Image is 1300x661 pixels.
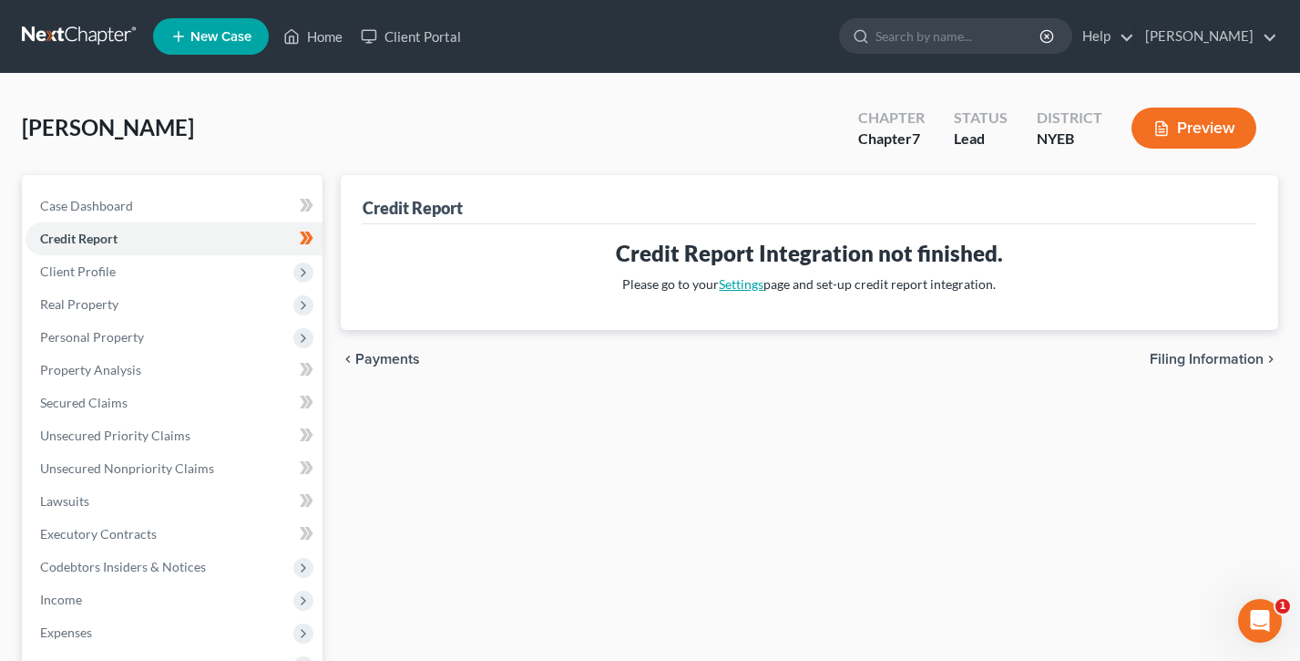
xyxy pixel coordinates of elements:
h3: Credit Report Integration not finished. [377,239,1242,268]
div: District [1037,108,1102,129]
a: Help [1073,20,1134,53]
iframe: Intercom live chat [1238,599,1282,643]
span: Credit Report [40,231,118,246]
button: chevron_left Payments [341,352,420,367]
button: Preview [1131,108,1256,149]
span: Property Analysis [40,362,141,377]
div: Chapter [858,108,925,129]
span: Case Dashboard [40,198,133,213]
span: Lawsuits [40,493,89,509]
a: Executory Contracts [26,518,322,551]
span: Codebtors Insiders & Notices [40,559,206,574]
a: Case Dashboard [26,190,322,222]
span: [PERSON_NAME] [22,114,194,140]
span: 7 [912,129,920,147]
span: Unsecured Priority Claims [40,428,190,443]
span: Real Property [40,296,118,312]
a: Secured Claims [26,387,322,419]
a: Client Portal [352,20,470,53]
span: Filing Information [1150,352,1264,367]
span: 1 [1275,599,1290,614]
div: Credit Report [363,197,463,219]
span: Executory Contracts [40,526,157,542]
a: Unsecured Priority Claims [26,419,322,452]
span: Secured Claims [40,395,128,410]
a: Unsecured Nonpriority Claims [26,452,322,485]
div: Chapter [858,129,925,150]
span: Expenses [40,625,92,640]
a: Property Analysis [26,354,322,387]
a: Credit Report [26,222,322,255]
span: Personal Property [40,329,144,345]
a: Settings [719,276,763,292]
span: Income [40,592,82,607]
input: Search by name... [875,19,1042,53]
span: Payments [355,352,420,367]
div: Lead [954,129,1008,150]
a: Home [274,20,352,53]
span: Client Profile [40,263,116,279]
a: [PERSON_NAME] [1136,20,1277,53]
div: NYEB [1037,129,1102,150]
span: New Case [190,30,251,44]
span: Unsecured Nonpriority Claims [40,460,214,476]
button: Filing Information chevron_right [1150,352,1278,367]
i: chevron_right [1264,352,1278,367]
div: Status [954,108,1008,129]
p: Please go to your page and set-up credit report integration. [377,275,1242,294]
i: chevron_left [341,352,355,367]
a: Lawsuits [26,485,322,518]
